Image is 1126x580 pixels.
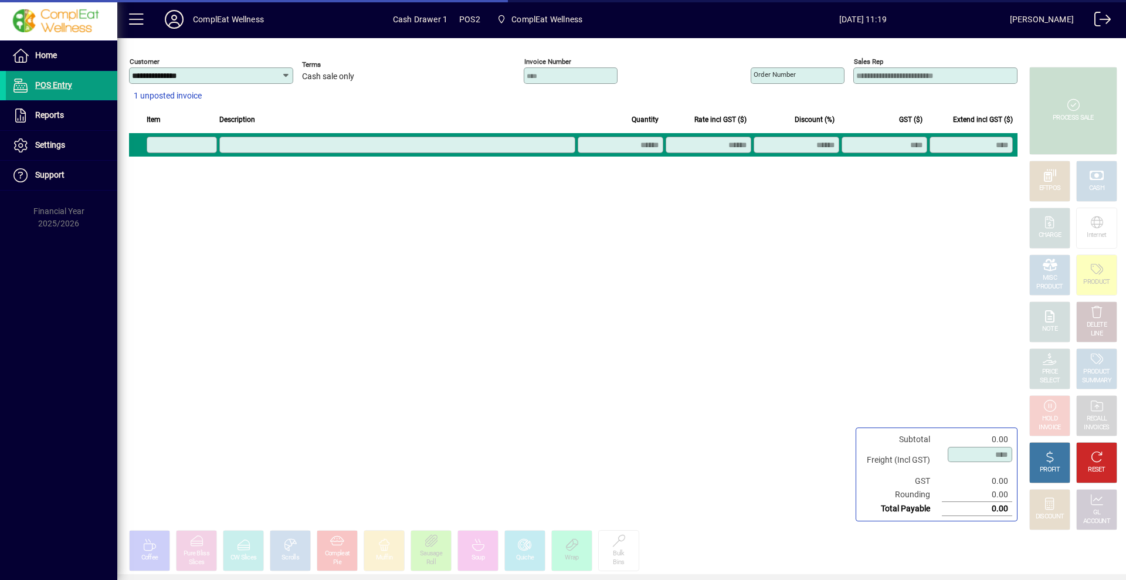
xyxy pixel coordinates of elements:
div: ACCOUNT [1083,517,1110,526]
div: Wrap [565,554,578,562]
span: Support [35,170,65,179]
span: Terms [302,61,372,69]
div: Pure Bliss [184,550,209,558]
span: POS2 [459,10,480,29]
div: PRODUCT [1083,368,1110,377]
div: Bulk [613,550,624,558]
a: Home [6,41,117,70]
div: NOTE [1042,325,1057,334]
span: Quantity [632,113,659,126]
div: Scrolls [281,554,299,562]
div: DELETE [1087,321,1107,330]
a: Settings [6,131,117,160]
span: GST ($) [899,113,922,126]
div: Quiche [516,554,534,562]
mat-label: Customer [130,57,160,66]
div: MISC [1043,274,1057,283]
div: PROCESS SALE [1053,114,1094,123]
td: Total Payable [861,502,942,516]
div: Soup [472,554,484,562]
td: 0.00 [942,433,1012,446]
a: Support [6,161,117,190]
a: Reports [6,101,117,130]
div: Coffee [141,554,158,562]
div: Muffin [376,554,393,562]
span: POS Entry [35,80,72,90]
div: Bins [613,558,624,567]
span: Settings [35,140,65,150]
td: Rounding [861,488,942,502]
div: DISCOUNT [1036,513,1064,521]
div: PRICE [1042,368,1058,377]
div: CHARGE [1039,231,1061,240]
mat-label: Invoice number [524,57,571,66]
div: RESET [1088,466,1105,474]
mat-label: Order number [754,70,796,79]
button: 1 unposted invoice [129,86,206,107]
div: SUMMARY [1082,377,1111,385]
div: LINE [1091,330,1103,338]
td: 0.00 [942,502,1012,516]
span: Cash sale only [302,72,354,82]
div: Roll [426,558,436,567]
td: Subtotal [861,433,942,446]
div: PRODUCT [1083,278,1110,287]
div: Compleat [325,550,350,558]
td: 0.00 [942,474,1012,488]
mat-label: Sales rep [854,57,883,66]
span: Extend incl GST ($) [953,113,1013,126]
span: ComplEat Wellness [492,9,587,30]
div: HOLD [1042,415,1057,423]
span: Rate incl GST ($) [694,113,747,126]
div: Sausage [420,550,442,558]
div: INVOICE [1039,423,1060,432]
div: INVOICES [1084,423,1109,432]
div: PRODUCT [1036,283,1063,291]
td: GST [861,474,942,488]
span: Description [219,113,255,126]
span: Item [147,113,161,126]
div: EFTPOS [1039,184,1061,193]
span: ComplEat Wellness [511,10,582,29]
div: Slices [189,558,205,567]
div: RECALL [1087,415,1107,423]
div: Internet [1087,231,1106,240]
button: Profile [155,9,193,30]
td: 0.00 [942,488,1012,502]
span: Home [35,50,57,60]
a: Logout [1086,2,1111,40]
div: [PERSON_NAME] [1010,10,1074,29]
div: CW Slices [230,554,257,562]
span: Reports [35,110,64,120]
div: CASH [1089,184,1104,193]
div: ComplEat Wellness [193,10,264,29]
div: GL [1093,508,1101,517]
div: PROFIT [1040,466,1060,474]
span: 1 unposted invoice [134,90,202,102]
div: Pie [333,558,341,567]
span: Discount (%) [795,113,835,126]
span: Cash Drawer 1 [393,10,447,29]
span: [DATE] 11:19 [716,10,1010,29]
td: Freight (Incl GST) [861,446,942,474]
div: SELECT [1040,377,1060,385]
